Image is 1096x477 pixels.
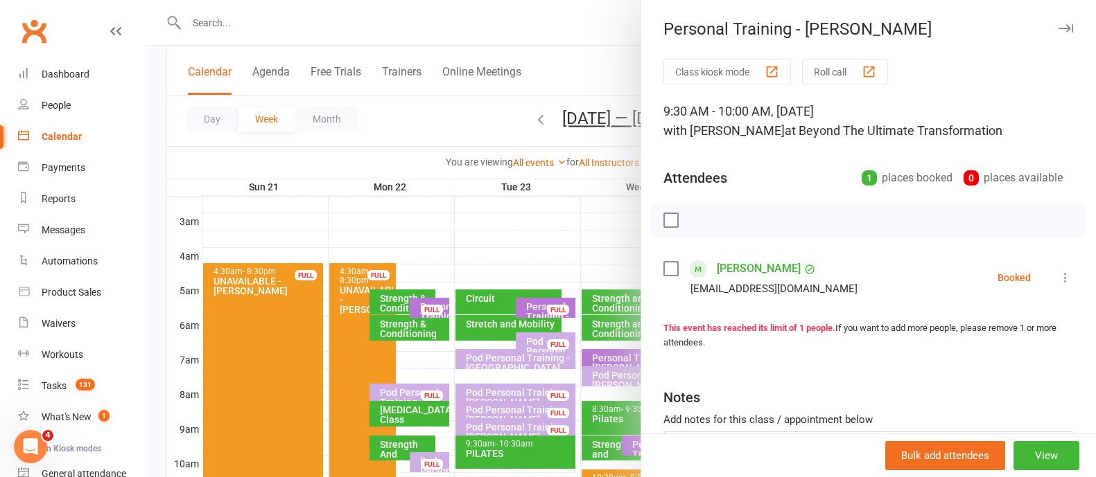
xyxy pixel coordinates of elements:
div: Waivers [42,318,76,329]
a: Waivers [18,308,146,339]
div: What's New [42,411,92,422]
a: Tasks 131 [18,370,146,402]
div: If you want to add more people, please remove 1 or more attendees. [663,321,1074,350]
div: 0 [964,170,979,186]
div: Personal Training - [PERSON_NAME] [641,19,1096,39]
a: Automations [18,246,146,277]
a: Payments [18,152,146,183]
a: What's New1 [18,402,146,433]
div: Workouts [42,349,83,360]
button: Roll call [802,59,888,84]
div: Messages [42,224,85,235]
a: Calendar [18,121,146,152]
div: Product Sales [42,287,101,298]
div: [EMAIL_ADDRESS][DOMAIN_NAME] [690,280,858,298]
div: 1 [862,170,877,186]
div: Notes [663,388,700,407]
div: Calendar [42,131,82,142]
span: with [PERSON_NAME] [663,123,785,138]
button: Bulk add attendees [885,441,1005,470]
span: 4 [42,430,53,441]
a: Messages [18,215,146,246]
div: Tasks [42,380,67,391]
div: Add notes for this class / appointment below [663,411,1074,428]
span: 131 [76,379,95,390]
a: Workouts [18,339,146,370]
div: 9:30 AM - 10:00 AM, [DATE] [663,102,1074,141]
strong: This event has reached its limit of 1 people. [663,323,835,333]
a: [PERSON_NAME] [717,258,801,280]
div: places available [964,168,1063,188]
div: People [42,100,71,111]
button: Class kiosk mode [663,59,791,84]
a: Reports [18,183,146,215]
a: Clubworx [17,14,51,48]
div: places booked [862,168,953,188]
a: Product Sales [18,277,146,308]
a: People [18,90,146,121]
div: Payments [42,162,85,173]
span: at Beyond The Ultimate Transformation [785,123,1002,138]
div: Automations [42,255,98,267]
a: Dashboard [18,59,146,90]
div: Reports [42,193,76,204]
div: Booked [998,273,1031,282]
span: 1 [98,410,110,422]
iframe: Intercom live chat [14,430,47,463]
button: View [1014,441,1079,470]
div: Attendees [663,168,727,188]
div: Dashboard [42,69,89,80]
